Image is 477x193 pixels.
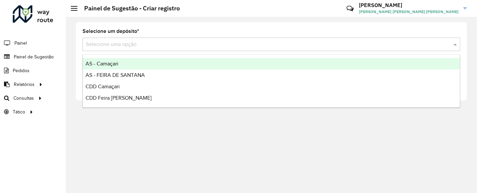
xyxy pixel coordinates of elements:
span: CDD Feira [PERSON_NAME] [86,95,152,101]
h3: [PERSON_NAME] [359,2,459,8]
span: AS - Camaçari [86,61,118,66]
h2: Painel de Sugestão - Criar registro [77,5,180,12]
a: Contato Rápido [343,1,357,16]
span: AS - FEIRA DE SANTANA [86,72,145,78]
label: Selecione um depósito [83,27,139,35]
span: Tático [13,108,25,115]
span: CDD Camaçari [86,84,120,89]
ng-dropdown-panel: Options list [83,54,460,108]
span: Painel [14,40,27,47]
span: Pedidos [13,67,30,74]
span: Consultas [13,95,34,102]
span: [PERSON_NAME] [PERSON_NAME] [PERSON_NAME] [359,9,459,15]
span: Painel de Sugestão [14,53,54,60]
span: Relatórios [14,81,35,88]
